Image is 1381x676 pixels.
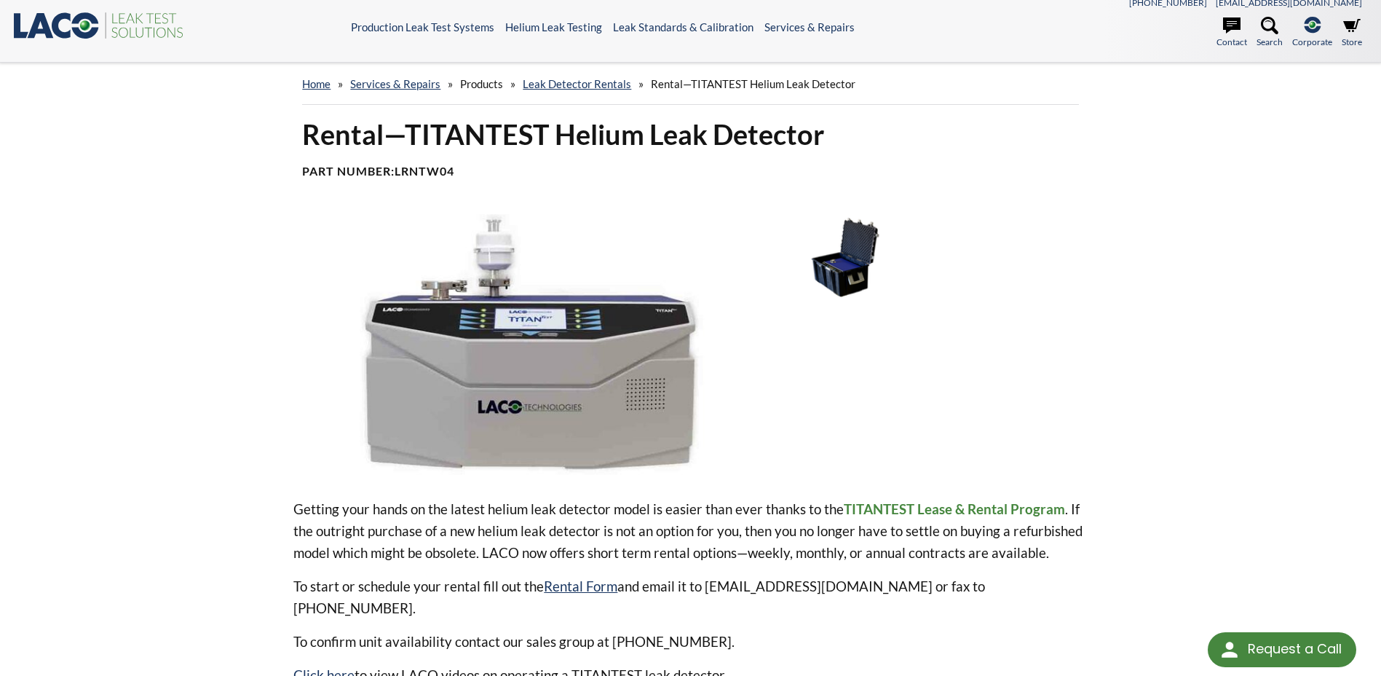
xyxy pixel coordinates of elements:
[651,77,855,90] span: Rental—TITANTEST Helium Leak Detector
[505,20,602,34] a: Helium Leak Testing
[544,578,617,594] a: Rental Form
[293,575,1087,619] p: To start or schedule your rental fill out the and email it to [EMAIL_ADDRESS][DOMAIN_NAME] or fax...
[1216,17,1247,49] a: Contact
[350,77,440,90] a: Services & Repairs
[1292,35,1332,49] span: Corporate
[764,20,855,34] a: Services & Repairs
[395,164,454,178] b: LRNTW04
[302,164,1078,179] h4: Part Number:
[351,20,494,34] a: Production Leak Test Systems
[1208,632,1356,667] div: Request a Call
[460,77,503,90] span: Products
[1342,17,1362,49] a: Store
[1218,638,1241,661] img: round button
[302,63,1078,105] div: » » » »
[613,20,753,34] a: Leak Standards & Calibration
[844,500,1065,517] strong: TITANTEST Lease & Rental Program
[523,77,631,90] a: Leak Detector Rentals
[293,631,1087,653] p: To confirm unit availability contact our sales group at [PHONE_NUMBER].
[1257,17,1283,49] a: Search
[302,117,1078,152] h1: Rental—TITANTEST Helium Leak Detector
[302,77,331,90] a: home
[293,498,1087,564] p: Getting your hands on the latest helium leak detector model is easier than ever thanks to the . I...
[770,214,922,299] img: TitanTest Carrying Case image
[1248,632,1342,666] div: Request a Call
[293,214,758,475] img: TITANTEST with OME image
